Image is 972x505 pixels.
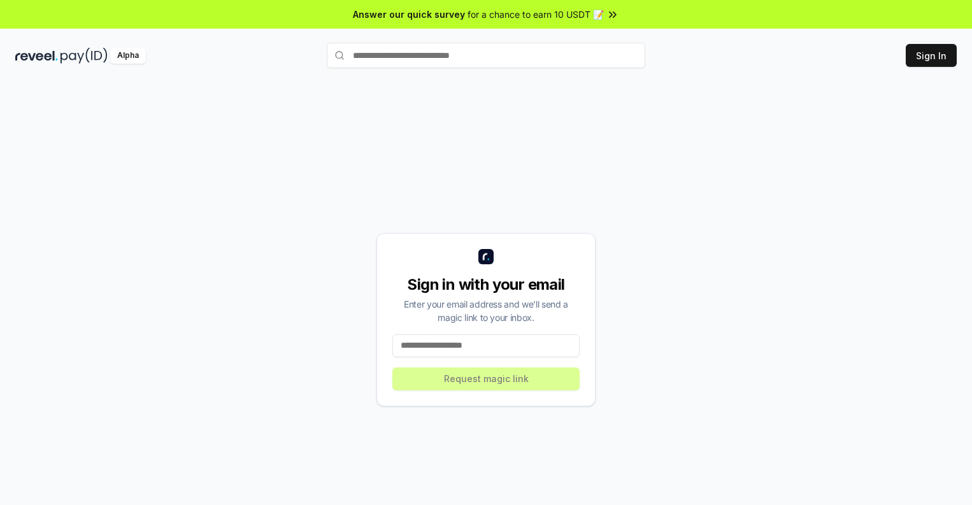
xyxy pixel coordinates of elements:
[353,8,465,21] span: Answer our quick survey
[15,48,58,64] img: reveel_dark
[392,297,580,324] div: Enter your email address and we’ll send a magic link to your inbox.
[110,48,146,64] div: Alpha
[468,8,604,21] span: for a chance to earn 10 USDT 📝
[392,274,580,295] div: Sign in with your email
[478,249,494,264] img: logo_small
[906,44,957,67] button: Sign In
[61,48,108,64] img: pay_id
